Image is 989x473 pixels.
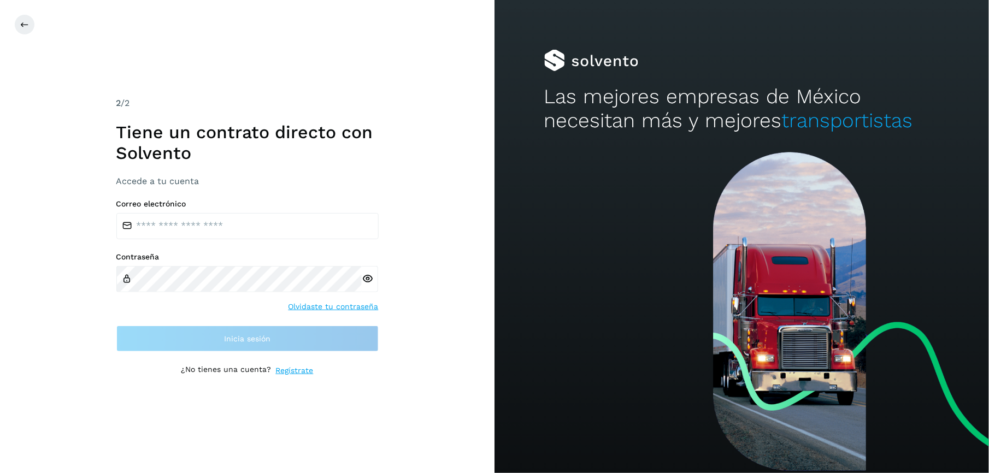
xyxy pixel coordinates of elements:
a: Olvidaste tu contraseña [289,301,379,312]
label: Correo electrónico [116,199,379,209]
button: Inicia sesión [116,326,379,352]
span: transportistas [782,109,913,132]
h1: Tiene un contrato directo con Solvento [116,122,379,164]
h2: Las mejores empresas de México necesitan más y mejores [544,85,940,133]
p: ¿No tienes una cuenta? [181,365,272,376]
div: /2 [116,97,379,110]
h3: Accede a tu cuenta [116,176,379,186]
span: Inicia sesión [224,335,270,342]
span: 2 [116,98,121,108]
label: Contraseña [116,252,379,262]
a: Regístrate [276,365,314,376]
